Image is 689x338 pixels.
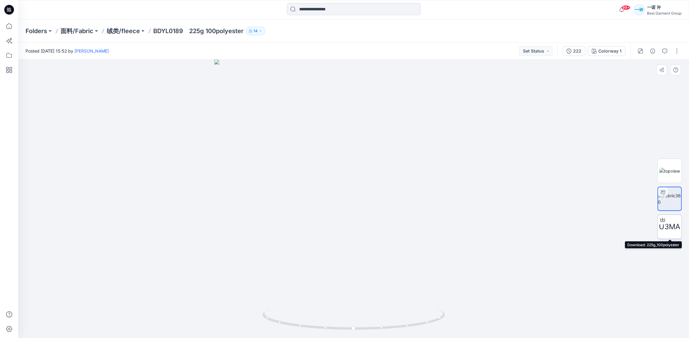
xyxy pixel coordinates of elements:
[647,11,681,16] div: Best Garment Group
[647,4,681,11] div: 一诺 许
[588,46,625,56] button: Colorway 1
[61,27,93,35] a: 面料/Fabric
[26,27,47,35] a: Folders
[26,48,109,54] span: Posted [DATE] 15:52 by
[563,46,585,56] button: 222
[658,192,681,205] img: Fabric360
[254,28,258,34] p: 14
[573,48,581,54] div: 222
[659,168,680,174] img: topview
[598,48,621,54] div: Colorway 1
[153,27,244,35] p: BDYL0189 225g 100polyester
[246,27,265,35] button: 14
[107,27,140,35] a: 绒类/fleece
[621,5,630,10] span: 99+
[74,48,109,53] a: [PERSON_NAME]
[634,4,645,15] div: 一许
[659,221,680,232] span: U3MA
[648,46,657,56] button: Details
